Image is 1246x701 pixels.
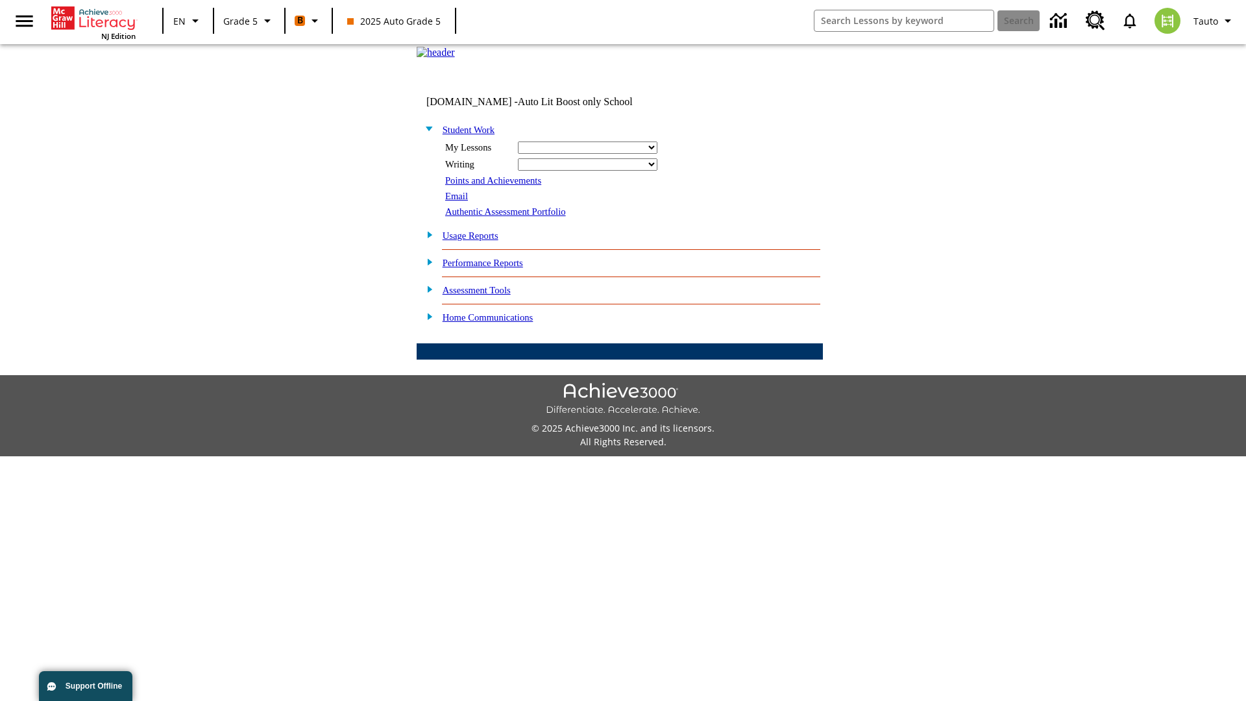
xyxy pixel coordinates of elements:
a: Notifications [1113,4,1147,38]
button: Grade: Grade 5, Select a grade [218,9,280,32]
div: My Lessons [445,142,510,153]
img: header [417,47,455,58]
a: Email [445,191,468,201]
div: Writing [445,159,510,170]
span: Support Offline [66,682,122,691]
a: Home Communications [443,312,533,323]
a: Student Work [443,125,495,135]
img: avatar image [1154,8,1180,34]
img: plus.gif [420,256,434,267]
a: Assessment Tools [443,285,511,295]
nobr: Auto Lit Boost only School [518,96,633,107]
div: Home [51,4,136,41]
span: 2025 Auto Grade 5 [347,14,441,28]
button: Profile/Settings [1188,9,1241,32]
span: Tauto [1193,14,1218,28]
button: Language: EN, Select a language [167,9,209,32]
span: Grade 5 [223,14,258,28]
a: Data Center [1042,3,1078,39]
td: [DOMAIN_NAME] - [426,96,665,108]
a: Resource Center, Will open in new tab [1078,3,1113,38]
input: search field [814,10,994,31]
a: Usage Reports [443,230,498,241]
a: Authentic Assessment Portfolio [445,206,566,217]
a: Performance Reports [443,258,523,268]
a: Points and Achievements [445,175,541,186]
span: B [297,12,303,29]
button: Support Offline [39,671,132,701]
span: EN [173,14,186,28]
img: plus.gif [420,228,434,240]
button: Select a new avatar [1147,4,1188,38]
button: Open side menu [5,2,43,40]
img: plus.gif [420,310,434,322]
img: plus.gif [420,283,434,295]
img: Achieve3000 Differentiate Accelerate Achieve [546,383,700,416]
img: minus.gif [420,123,434,134]
button: Boost Class color is orange. Change class color [289,9,328,32]
span: NJ Edition [101,31,136,41]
